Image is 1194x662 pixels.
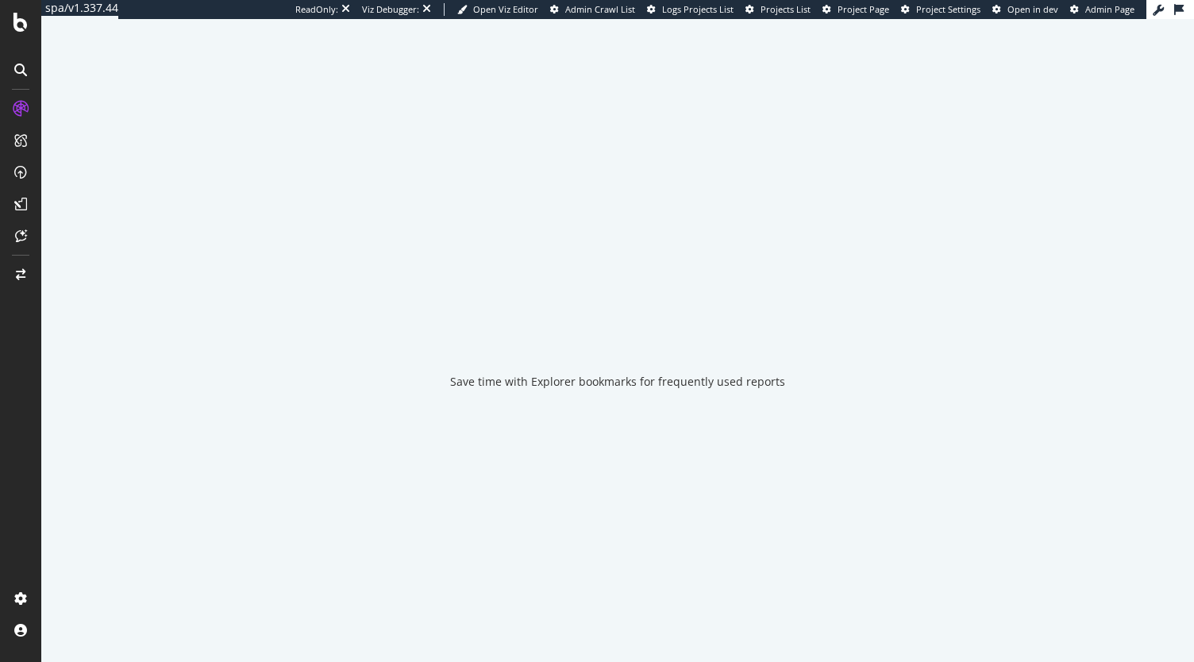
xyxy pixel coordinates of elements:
span: Projects List [761,3,811,15]
a: Open Viz Editor [457,3,538,16]
span: Open in dev [1007,3,1058,15]
a: Project Page [822,3,889,16]
span: Open Viz Editor [473,3,538,15]
div: ReadOnly: [295,3,338,16]
span: Logs Projects List [662,3,734,15]
span: Admin Crawl List [565,3,635,15]
span: Admin Page [1085,3,1134,15]
span: Project Page [838,3,889,15]
a: Project Settings [901,3,980,16]
span: Project Settings [916,3,980,15]
a: Admin Page [1070,3,1134,16]
a: Projects List [745,3,811,16]
a: Logs Projects List [647,3,734,16]
div: Save time with Explorer bookmarks for frequently used reports [450,374,785,390]
a: Admin Crawl List [550,3,635,16]
div: animation [560,291,675,348]
a: Open in dev [992,3,1058,16]
div: Viz Debugger: [362,3,419,16]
